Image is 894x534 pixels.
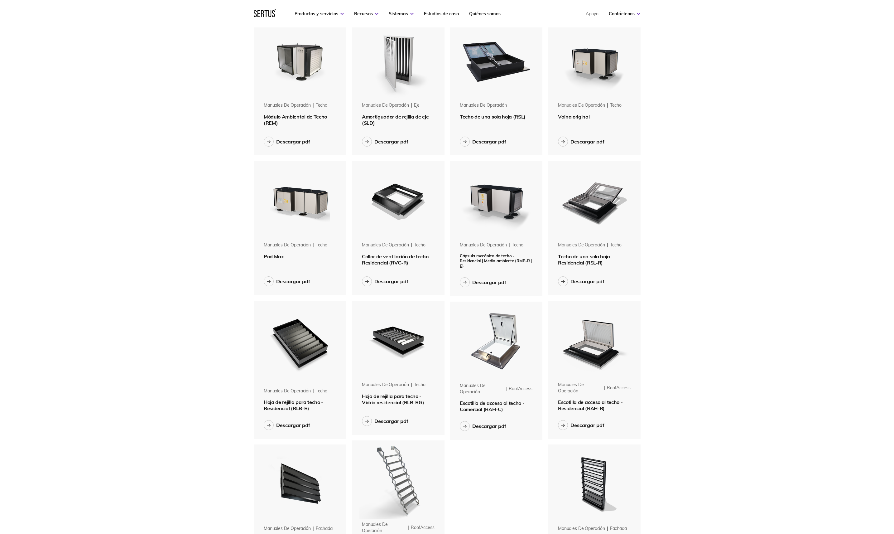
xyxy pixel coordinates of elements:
[558,420,604,430] button: Descargar pdf
[586,11,598,17] a: Apoyo
[558,382,602,394] div: Manuales de operación
[316,388,327,394] div: techo
[264,420,310,430] button: Descargar pdf
[374,418,408,424] div: Descargar pdf
[276,278,310,284] div: Descargar pdf
[374,278,408,284] div: Descargar pdf
[609,11,635,17] font: Contáctenos
[362,522,406,534] div: Manuales de operación
[362,253,432,266] span: Collar de ventilación de techo - Residencial (RVC-R)
[264,526,311,532] div: Manuales de operación
[472,138,506,145] div: Descargar pdf
[354,11,378,17] a: Recursos
[389,11,408,17] font: Sistemas
[460,114,526,120] span: Techo de una sola hoja (RSL)
[460,400,524,412] span: Escotilla de acceso al techo - Comercial (RAH-C)
[295,11,338,17] font: Productos y servicios
[469,11,501,17] a: Quiénes somos
[460,277,506,287] button: Descargar pdf
[512,242,523,248] div: techo
[362,416,408,426] button: Descargar pdf
[414,382,425,388] div: techo
[460,137,506,147] button: Descargar pdf
[424,11,459,17] a: Estudios de caso
[389,11,414,17] a: Sistemas
[362,382,409,388] div: Manuales de operación
[460,421,506,431] button: Descargar pdf
[354,11,373,17] font: Recursos
[558,526,605,532] div: Manuales de operación
[264,388,311,394] div: Manuales de operación
[276,138,310,145] div: Descargar pdf
[362,242,409,248] div: Manuales de operación
[460,102,507,109] div: Manuales de operación
[610,242,622,248] div: techo
[362,102,409,109] div: Manuales de operación
[264,399,323,411] span: Hoja de rejilla para techo - Residencial (RLB-R)
[362,137,408,147] button: Descargar pdf
[362,393,424,405] span: Hoja de rejilla para techo - Vidrio residencial (RLB-RG)
[609,11,640,17] a: Contáctenos
[460,242,507,248] div: Manuales de operación
[570,278,604,284] div: Descargar pdf
[570,422,604,428] div: Descargar pdf
[264,276,310,286] button: Descargar pdf
[264,242,311,248] div: Manuales de operación
[610,526,627,532] div: fachada
[264,102,311,109] div: Manuales de operación
[558,276,604,286] button: Descargar pdf
[607,385,631,391] div: roofAccess
[264,137,310,147] button: Descargar pdf
[316,526,333,532] div: fachada
[472,423,506,429] div: Descargar pdf
[411,525,435,531] div: roofAccess
[316,242,327,248] div: techo
[460,383,504,395] div: Manuales de operación
[472,279,506,285] div: Descargar pdf
[414,242,425,248] div: techo
[558,114,590,120] span: Vaina original
[509,386,532,392] div: roofAccess
[264,253,284,260] span: Pod Max
[316,102,327,109] div: techo
[374,138,408,145] div: Descargar pdf
[276,422,310,428] div: Descargar pdf
[460,253,532,269] span: Cápsula mecánica de techo - Residencial | Medio ambiente (RMP-R | E)
[414,102,420,109] div: eje
[362,276,408,286] button: Descargar pdf
[558,137,604,147] button: Descargar pdf
[558,242,605,248] div: Manuales de operación
[570,138,604,145] div: Descargar pdf
[362,114,429,126] span: Amortiguador de rejilla de eje (SLD)
[295,11,344,17] a: Productos y servicios
[610,102,622,109] div: techo
[558,102,605,109] div: Manuales de operación
[264,114,327,126] span: Módulo Ambiental de Techo (REM)
[558,399,622,411] span: Escotilla de acceso al techo - Residencial (RAH-R)
[558,253,613,266] span: Techo de una sola hoja - Residencial (RSL-R)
